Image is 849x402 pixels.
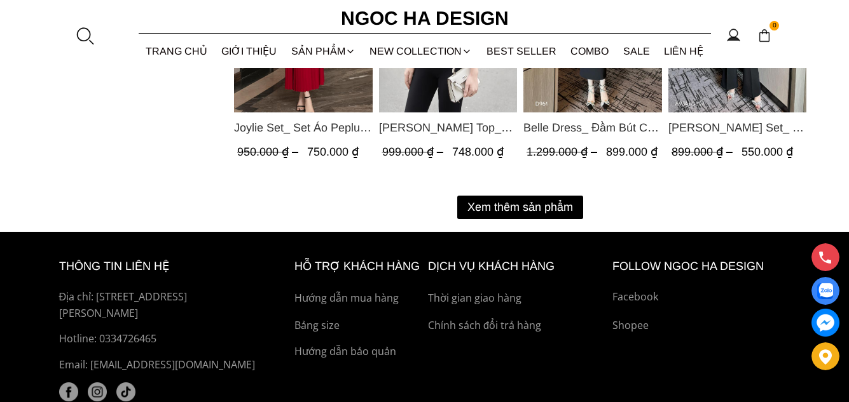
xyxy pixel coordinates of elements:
[294,290,422,307] a: Hướng dẫn mua hàng
[428,290,606,307] a: Thời gian giao hàng
[428,318,606,334] a: Chính sách đổi trả hàng
[817,283,833,299] img: Display image
[457,196,583,219] button: Xem thêm sản phẩm
[523,119,662,137] span: Belle Dress_ Đầm Bút Chì Đen Phối Choàng Vai May Ly Màu Trắng Kèm Hoa D961
[88,382,107,401] img: instagram
[770,21,780,31] span: 0
[757,29,771,43] img: img-CART-ICON-ksit0nf1
[59,331,265,347] a: Hotline: 0334726465
[527,146,600,159] span: 1.299.000 ₫
[811,277,839,305] a: Display image
[234,119,373,137] a: Link to Joylie Set_ Set Áo Peplum Vai Lệch, Chân Váy Dập Ly Màu Đỏ A956, CV120
[59,357,265,373] p: Email: [EMAIL_ADDRESS][DOMAIN_NAME]
[612,318,790,334] a: Shopee
[480,34,564,68] a: BEST SELLER
[606,146,658,159] span: 899.000 ₫
[668,119,806,137] span: [PERSON_NAME] Set_ Áo Vạt Chéo Đính 3 Cúc, Quần Suông Ống Loe A934+Q007
[657,34,711,68] a: LIÊN HỆ
[59,257,265,276] h6: thông tin liên hệ
[116,382,135,401] a: tiktok
[741,146,792,159] span: 550.000 ₫
[234,119,373,137] span: Joylie Set_ Set Áo Peplum Vai Lệch, Chân Váy Dập Ly Màu Đỏ A956, CV120
[668,119,806,137] a: Link to Amy Set_ Áo Vạt Chéo Đính 3 Cúc, Quần Suông Ống Loe A934+Q007
[59,289,265,321] p: Địa chỉ: [STREET_ADDRESS][PERSON_NAME]
[378,119,517,137] a: Link to Fiona Top_ Áo Vest Cách Điệu Cổ Ngang Vạt Chéo Tay Cộc Màu Trắng A936
[294,318,422,334] a: Bảng size
[612,289,790,305] a: Facebook
[294,257,422,276] h6: hỗ trợ khách hàng
[523,119,662,137] a: Link to Belle Dress_ Đầm Bút Chì Đen Phối Choàng Vai May Ly Màu Trắng Kèm Hoa D961
[811,309,839,337] a: messenger
[452,146,503,159] span: 748.000 ₫
[612,257,790,276] h6: Follow ngoc ha Design
[329,3,520,34] a: Ngoc Ha Design
[382,146,446,159] span: 999.000 ₫
[378,119,517,137] span: [PERSON_NAME] Top_ Áo Vest Cách Điệu Cổ Ngang Vạt Chéo Tay Cộc Màu Trắng A936
[294,344,422,360] a: Hướng dẫn bảo quản
[428,257,606,276] h6: Dịch vụ khách hàng
[139,34,215,68] a: TRANG CHỦ
[362,34,480,68] a: NEW COLLECTION
[214,34,284,68] a: GIỚI THIỆU
[284,34,363,68] div: SẢN PHẨM
[307,146,359,159] span: 750.000 ₫
[563,34,616,68] a: Combo
[671,146,735,159] span: 899.000 ₫
[237,146,301,159] span: 950.000 ₫
[59,382,78,401] a: facebook (1)
[616,34,658,68] a: SALE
